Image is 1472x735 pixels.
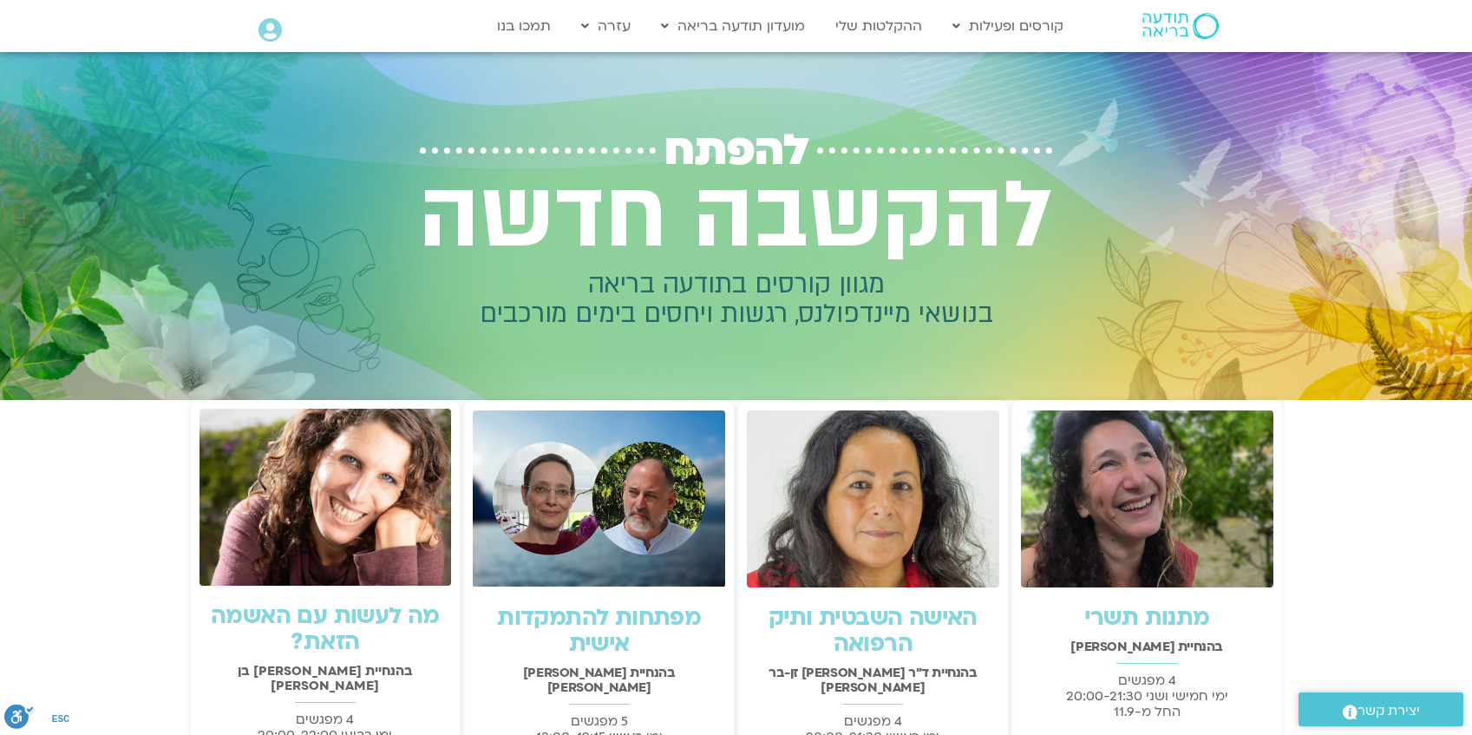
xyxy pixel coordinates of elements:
a: מועדון תודעה בריאה [652,10,814,43]
a: קורסים ופעילות [944,10,1072,43]
a: מתנות תשרי [1084,602,1210,633]
img: תודעה בריאה [1142,13,1219,39]
h2: בהנחיית [PERSON_NAME] [PERSON_NAME] [473,666,725,695]
h2: בהנחיית [PERSON_NAME] בן [PERSON_NAME] [200,664,452,693]
a: תמכו בנו [488,10,559,43]
h2: להקשבה חדשה [396,163,1076,270]
a: יצירת קשר [1299,692,1463,726]
span: החל מ-11.9 [1114,703,1181,720]
p: 4 מפגשים ימי חמישי ושני 20:00-21:30 [1021,673,1273,719]
a: ההקלטות שלי [827,10,931,43]
a: מפתחות להתמקדות אישית [497,602,701,660]
span: להפתח [664,126,808,175]
a: עזרה [572,10,639,43]
span: יצירת קשר [1358,699,1420,723]
a: מה לעשות עם האשמה הזאת? [211,600,440,658]
a: האישה השבטית ותיק הרפואה [769,602,978,660]
h2: בהנחיית ד"ר [PERSON_NAME] זן-בר [PERSON_NAME] [747,666,999,695]
h2: מגוון קורסים בתודעה בריאה בנושאי מיינדפולנס, רגשות ויחסים בימים מורכבים [396,270,1076,329]
h2: בהנחיית [PERSON_NAME] [1021,640,1273,654]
